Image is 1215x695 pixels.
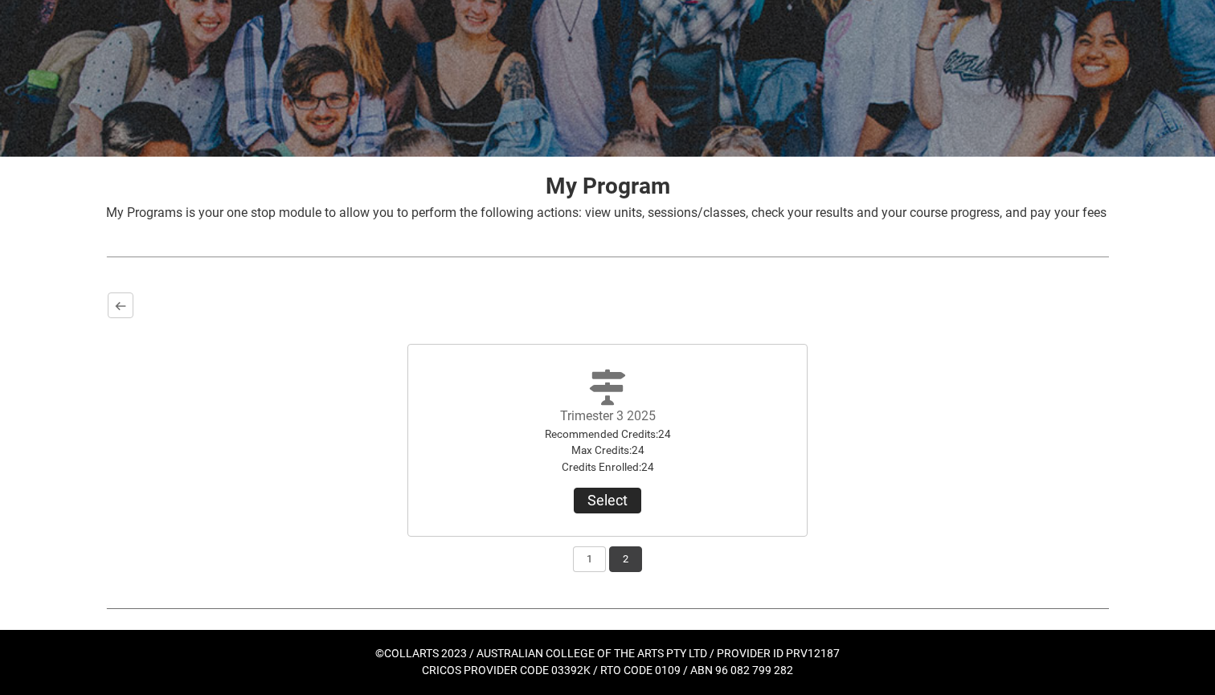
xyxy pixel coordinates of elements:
[106,205,1107,220] span: My Programs is your one stop module to allow you to perform the following actions: view units, se...
[546,173,670,199] strong: My Program
[560,408,656,423] label: Trimester 3 2025
[108,292,133,318] button: Back
[517,426,697,442] div: Recommended Credits : 24
[106,248,1109,265] img: REDU_GREY_LINE
[517,442,697,458] div: Max Credits : 24
[517,459,697,475] div: Credits Enrolled : 24
[106,599,1109,616] img: REDU_GREY_LINE
[574,488,641,513] button: Trimester 3 2025Recommended Credits:24Max Credits:24Credits Enrolled:24
[609,546,642,572] button: 2
[573,546,606,572] button: 1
